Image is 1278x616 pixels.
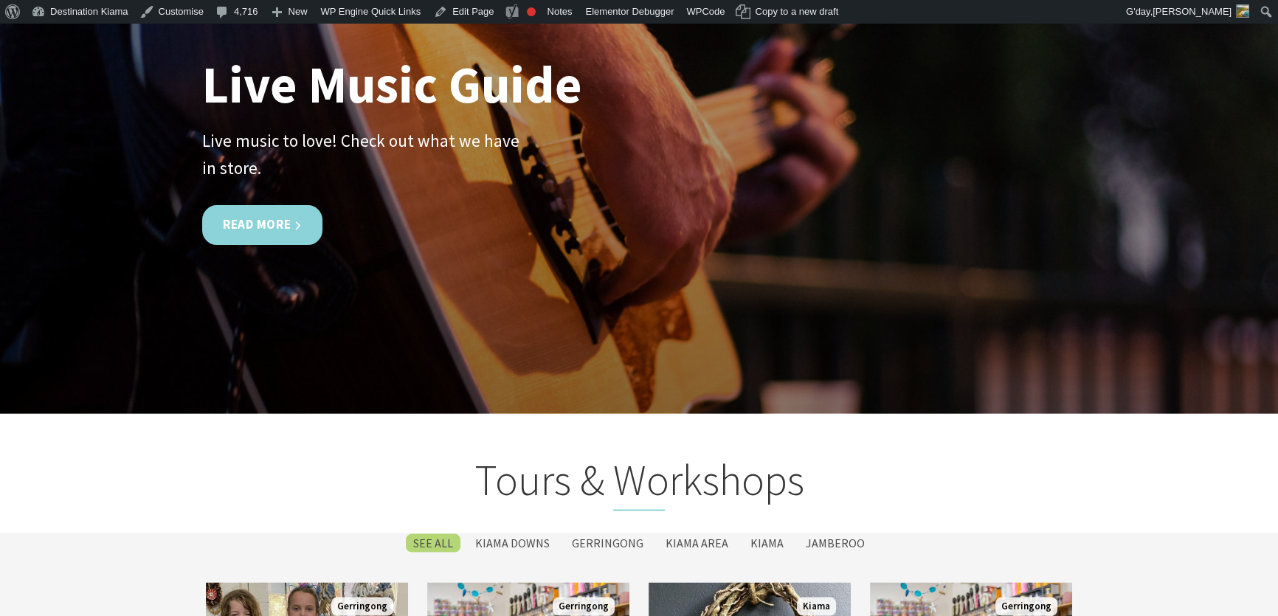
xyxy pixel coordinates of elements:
span: Gerringong [331,597,393,615]
span: Kiama [797,597,836,615]
label: Kiama Area [658,533,736,552]
h2: Tours & Workshops [202,454,1076,511]
span: Gerringong [995,597,1057,615]
label: Kiama Downs [468,533,557,552]
span: Gerringong [553,597,615,615]
p: Live music to love! Check out what we have in store. [202,127,534,181]
h1: Live Music Guide [202,58,608,109]
label: Jamberoo [798,533,872,552]
span: [PERSON_NAME] [1153,6,1232,17]
label: SEE All [406,533,460,552]
div: Focus keyphrase not set [527,7,536,16]
a: Read More [202,205,322,244]
label: Kiama [743,533,791,552]
label: Gerringong [564,533,651,552]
